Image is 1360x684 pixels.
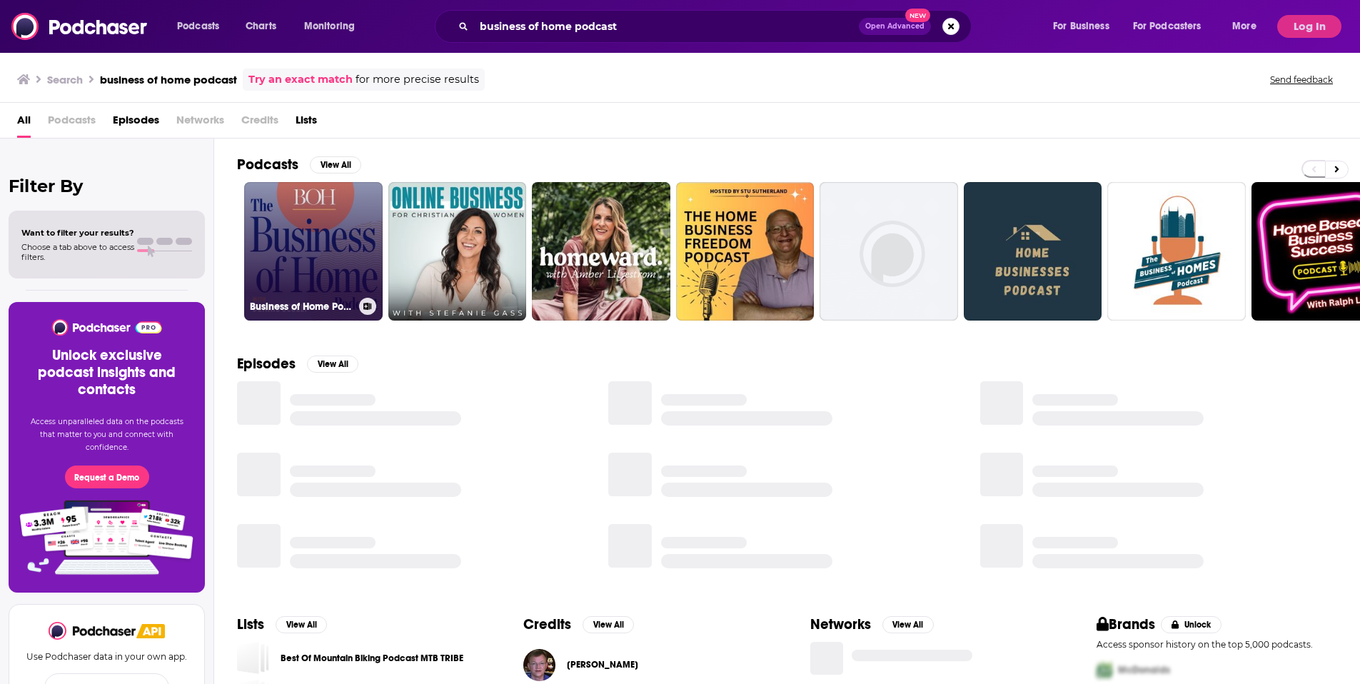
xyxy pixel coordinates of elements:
p: Use Podchaser data in your own app. [26,651,187,662]
a: Charts [236,15,285,38]
button: open menu [1222,15,1274,38]
button: Send feedback [1266,74,1337,86]
button: View All [310,156,361,173]
span: Networks [176,109,224,138]
a: All [17,109,31,138]
span: For Business [1053,16,1109,36]
span: For Podcasters [1133,16,1202,36]
img: Pro Features [15,500,198,575]
button: Request a Demo [65,466,149,488]
button: View All [276,616,327,633]
img: Podchaser - Follow, Share and Rate Podcasts [49,622,137,640]
img: Podchaser - Follow, Share and Rate Podcasts [51,319,163,336]
h3: Business of Home Podcast [250,301,353,313]
span: More [1232,16,1256,36]
button: open menu [167,15,238,38]
a: EpisodesView All [237,355,358,373]
button: View All [307,356,358,373]
button: View All [583,616,634,633]
img: Brad Smith [523,649,555,681]
span: [PERSON_NAME] [567,659,638,670]
a: Best Of Mountain Biking Podcast MTB TRIBE [237,642,269,674]
button: Open AdvancedNew [859,18,931,35]
span: for more precise results [356,71,479,88]
button: open menu [1124,15,1222,38]
span: New [905,9,931,22]
span: Credits [241,109,278,138]
div: Search podcasts, credits, & more... [448,10,985,43]
button: open menu [1043,15,1127,38]
h2: Podcasts [237,156,298,173]
a: CreditsView All [523,615,634,633]
a: Brad Smith [567,659,638,670]
input: Search podcasts, credits, & more... [474,15,859,38]
a: ListsView All [237,615,327,633]
a: NetworksView All [810,615,934,633]
h3: Search [47,73,83,86]
h2: Episodes [237,355,296,373]
h2: Filter By [9,176,205,196]
span: Want to filter your results? [21,228,134,238]
p: Access sponsor history on the top 5,000 podcasts. [1097,639,1337,650]
button: Unlock [1161,616,1222,633]
h2: Lists [237,615,264,633]
img: Podchaser API banner [136,624,165,638]
a: Best Of Mountain Biking Podcast MTB TRIBE [281,650,463,666]
h3: Unlock exclusive podcast insights and contacts [26,347,188,398]
span: Open Advanced [865,23,925,30]
h2: Brands [1097,615,1156,633]
span: Choose a tab above to access filters. [21,242,134,262]
a: PodcastsView All [237,156,361,173]
button: Log In [1277,15,1341,38]
p: Access unparalleled data on the podcasts that matter to you and connect with confidence. [26,416,188,454]
a: Business of Home Podcast [244,182,383,321]
a: Episodes [113,109,159,138]
h2: Credits [523,615,571,633]
span: Monitoring [304,16,355,36]
button: open menu [294,15,373,38]
span: McDonalds [1118,664,1170,676]
a: Lists [296,109,317,138]
img: Podchaser - Follow, Share and Rate Podcasts [11,13,148,40]
h3: business of home podcast [100,73,237,86]
span: Charts [246,16,276,36]
button: View All [882,616,934,633]
h2: Networks [810,615,871,633]
span: Podcasts [48,109,96,138]
span: Podcasts [177,16,219,36]
a: Try an exact match [248,71,353,88]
